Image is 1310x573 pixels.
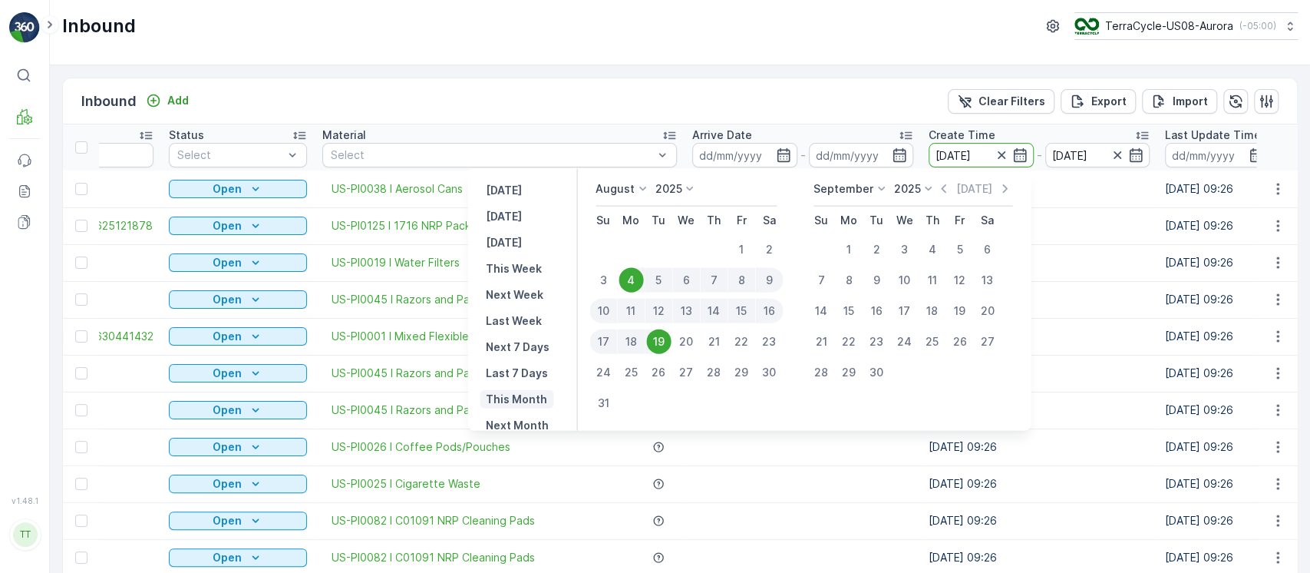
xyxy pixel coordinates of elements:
div: 19 [947,299,972,323]
button: Add [140,91,195,110]
a: US-PI0082 I C01091 NRP Cleaning Pads [332,550,535,565]
input: dd/mm/yyyy [1045,143,1150,167]
div: 13 [672,299,700,323]
p: 2025 [655,181,682,197]
p: Open [213,439,242,455]
p: ( -05:00 ) [1239,20,1276,32]
p: August [596,181,635,197]
div: 12 [947,268,972,293]
div: 23 [757,330,781,354]
span: US-PI0026 I Coffee Pods/Pouches [332,439,510,455]
div: Toggle Row Selected [75,551,87,564]
button: Next Month [480,416,555,435]
div: 1 [836,237,861,262]
div: 21 [701,330,726,354]
p: Last 7 Days [486,366,548,381]
p: Inbound [62,14,136,38]
td: [DATE] 09:26 [921,355,1157,392]
div: Toggle Row Selected [75,183,87,195]
div: 16 [755,299,783,323]
div: 23 [864,330,889,354]
td: [DATE] 09:26 [921,171,1157,207]
div: 25 [619,360,643,385]
div: 2 [864,237,889,262]
th: Saturday [973,207,1001,234]
div: 9 [755,268,783,293]
th: Friday [945,207,973,234]
td: [DATE] 09:26 [921,502,1157,539]
button: This Month [480,390,553,409]
p: - [1037,146,1042,164]
div: 7 [809,268,833,293]
button: Next 7 Days [480,338,556,356]
div: TT [13,522,38,547]
span: v 1.48.1 [9,496,40,505]
p: Open [213,255,242,270]
div: Toggle Row Selected [75,515,87,527]
div: 24 [591,360,615,385]
th: Tuesday [645,207,672,234]
div: 2 [757,237,781,262]
a: US-PI0019 I Water Filters [332,255,460,270]
div: 18 [919,299,944,323]
button: TerraCycle-US08-Aurora(-05:00) [1074,12,1298,40]
button: Open [169,475,307,493]
div: 13 [975,268,999,293]
a: US-PI0082 I C01091 NRP Cleaning Pads [332,513,535,528]
div: Toggle Row Selected [75,330,87,343]
button: Open [169,290,307,309]
p: Open [213,329,242,344]
div: 26 [646,360,671,385]
td: [DATE] 09:26 [921,465,1157,502]
div: 11 [617,299,645,323]
div: 22 [729,330,754,354]
div: 15 [728,299,755,323]
div: 6 [975,237,999,262]
div: 10 [892,268,916,293]
div: 31 [591,391,615,416]
div: Toggle Row Selected [75,367,87,379]
input: dd/mm/yyyy [809,143,914,167]
div: 17 [892,299,916,323]
div: 7 [700,268,728,293]
p: Next Month [486,418,549,433]
p: Open [213,402,242,418]
span: US-PI0045 I Razors and Packaging [332,366,510,381]
div: 12 [645,299,672,323]
div: 30 [864,360,889,385]
div: 20 [674,330,698,354]
a: US-PI0125 I 1716 NRP Packaging [332,218,499,234]
div: 4 [619,268,643,293]
p: Next Week [486,287,543,303]
div: 27 [674,360,698,385]
p: Status [169,128,204,143]
p: Select [331,147,653,163]
p: Arrive Date [692,128,752,143]
p: Import [1173,94,1208,109]
div: 6 [672,268,700,293]
div: 19 [646,330,671,354]
a: US-PI0025 I Cigarette Waste [332,476,480,492]
div: 20 [975,299,999,323]
th: Monday [617,207,645,234]
p: Open [213,513,242,528]
button: Open [169,180,307,198]
div: 28 [701,360,726,385]
div: 3 [892,237,916,262]
th: Thursday [700,207,728,234]
div: 26 [947,330,972,354]
div: Toggle Row Selected [75,441,87,453]
span: US-PI0038 I Aerosol Cans [332,181,463,197]
a: US-PI0045 I Razors and Packaging [332,292,510,307]
p: [DATE] [486,235,522,250]
div: 15 [836,299,861,323]
p: Open [213,366,242,381]
button: Today [480,207,528,226]
button: Next Week [480,286,549,304]
p: Add [167,93,189,108]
